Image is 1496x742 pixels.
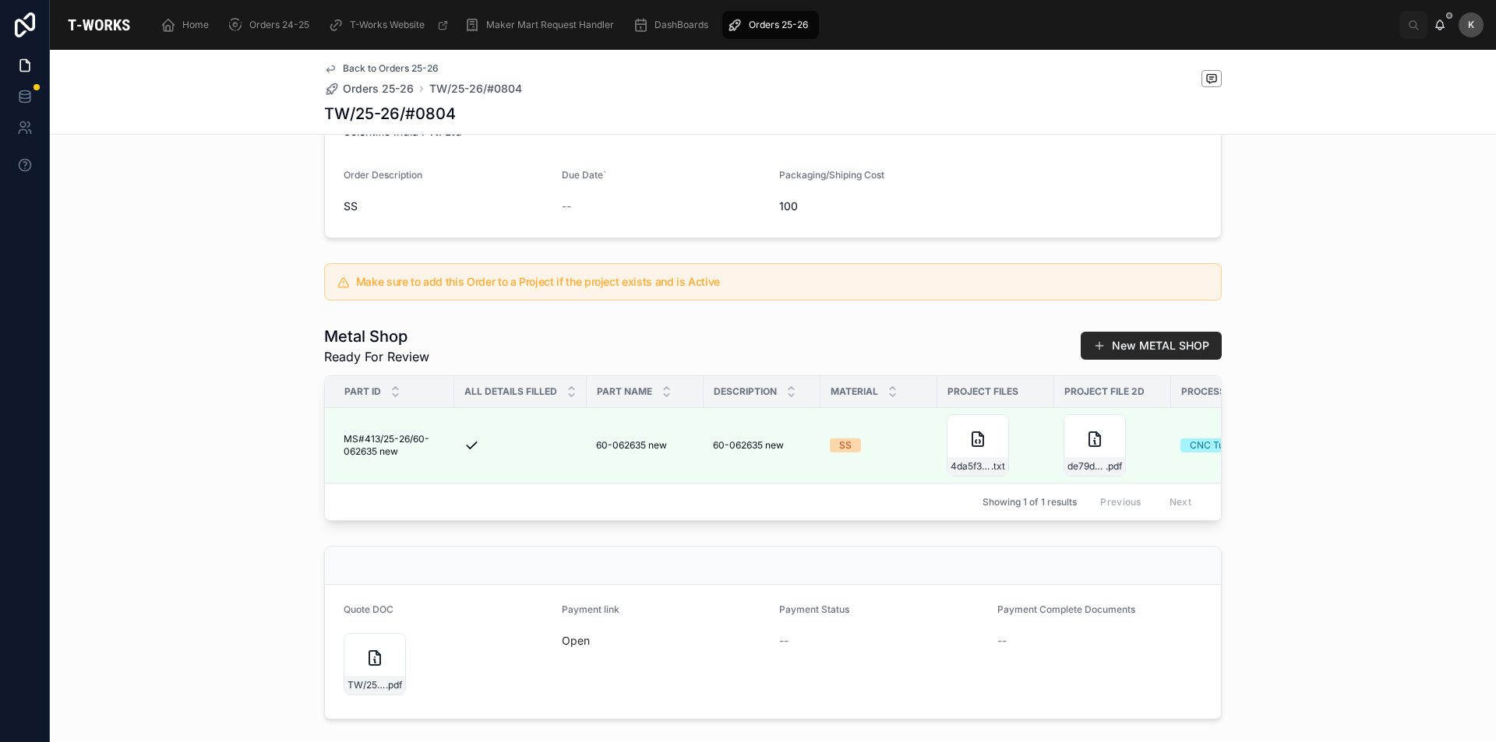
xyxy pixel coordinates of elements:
[249,19,309,31] span: Orders 24-25
[562,603,619,615] span: Payment link
[324,103,456,125] h1: TW/25-26/#0804
[1106,460,1122,473] span: .pdf
[1190,438,1247,452] div: CNC Turning
[562,634,590,647] a: Open
[386,679,402,691] span: .pdf
[713,439,784,452] span: 60-062635 new
[831,385,878,398] span: Material
[839,438,852,452] div: SS
[997,633,1007,649] span: --
[486,19,614,31] span: Maker Mart Request Handler
[597,385,652,398] span: Part Name
[344,169,422,181] span: Order Description
[1067,460,1106,473] span: de79daf7-12db-4842-85a8-2b04e697e736-60-062635-(1)
[344,385,381,398] span: Part ID
[991,460,1005,473] span: .txt
[344,199,549,214] span: SS
[983,496,1077,508] span: Showing 1 of 1 results
[947,385,1018,398] span: Project Files
[324,347,429,366] span: Ready For Review
[429,81,522,97] a: TW/25-26/#0804
[350,19,425,31] span: T-Works Website
[323,11,457,39] a: T-Works Website
[344,433,445,458] span: MS#413/25-26/60-062635 new
[62,12,136,37] img: App logo
[356,276,1208,287] h5: Make sure to add this Order to a Project if the project exists and is Active
[951,460,991,473] span: 4da5f30e-c53c-4dec-a652-e312f8510a54-60-062635-new
[324,81,414,97] a: Orders 25-26
[148,8,1399,42] div: scrollable content
[654,19,708,31] span: DashBoards
[464,385,557,398] span: All Details Filled
[343,81,414,97] span: Orders 25-26
[596,439,667,452] span: 60-062635 new
[460,11,625,39] a: Maker Mart Request Handler
[779,199,985,214] span: 100
[722,11,819,39] a: Orders 25-26
[1181,385,1253,398] span: Process Type
[779,633,789,649] span: --
[1468,19,1474,31] span: K
[223,11,320,39] a: Orders 24-25
[1064,385,1145,398] span: Project File 2D
[562,169,606,181] span: Due Date`
[779,169,884,181] span: Packaging/Shiping Cost
[348,679,386,691] span: TW/25-26/#0804
[749,19,808,31] span: Orders 25-26
[628,11,719,39] a: DashBoards
[997,603,1135,615] span: Payment Complete Documents
[714,385,777,398] span: Description
[562,199,571,214] span: --
[324,325,429,347] h1: Metal Shop
[182,19,209,31] span: Home
[156,11,220,39] a: Home
[343,62,439,75] span: Back to Orders 25-26
[344,603,393,615] span: Quote DOC
[1081,332,1222,360] button: New METAL SHOP
[779,603,849,615] span: Payment Status
[324,62,439,75] a: Back to Orders 25-26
